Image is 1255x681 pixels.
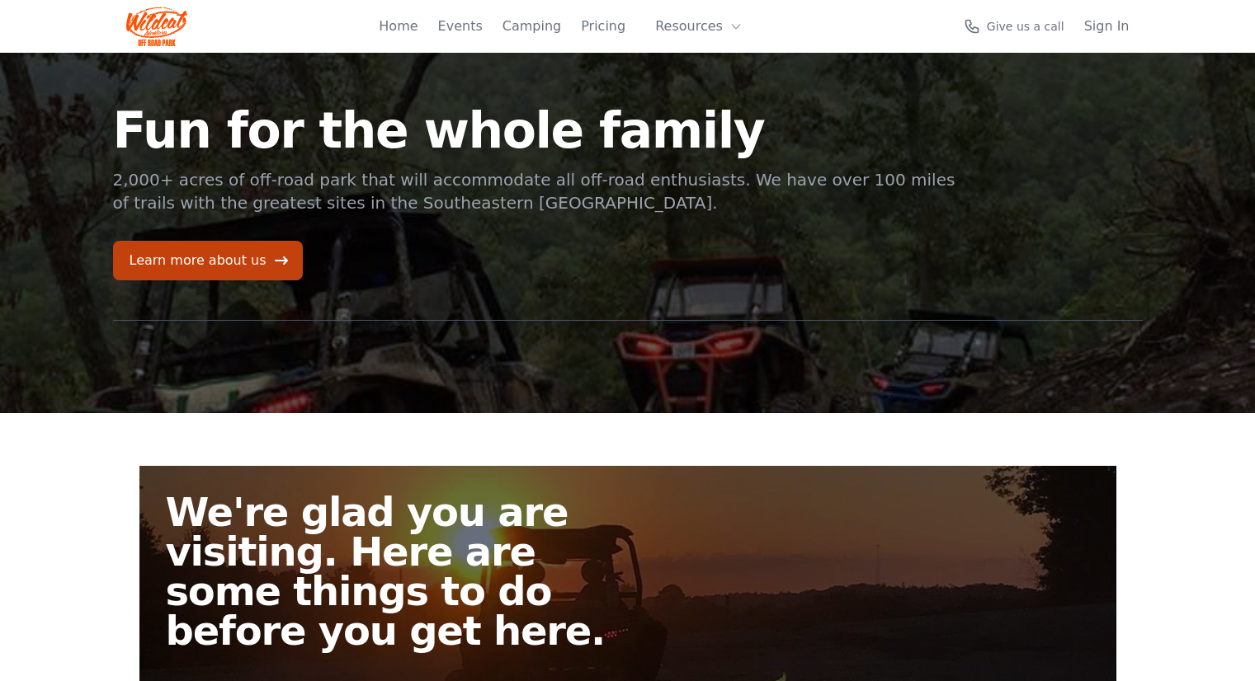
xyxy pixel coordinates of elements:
[113,106,958,155] h1: Fun for the whole family
[438,16,483,36] a: Events
[113,168,958,214] p: 2,000+ acres of off-road park that will accommodate all off-road enthusiasts. We have over 100 mi...
[379,16,418,36] a: Home
[964,18,1064,35] a: Give us a call
[645,10,753,43] button: Resources
[113,241,303,280] a: Learn more about us
[126,7,188,46] img: Wildcat Logo
[1084,16,1130,36] a: Sign In
[166,492,641,650] h2: We're glad you are visiting. Here are some things to do before you get here.
[987,18,1064,35] span: Give us a call
[502,16,561,36] a: Camping
[581,16,625,36] a: Pricing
